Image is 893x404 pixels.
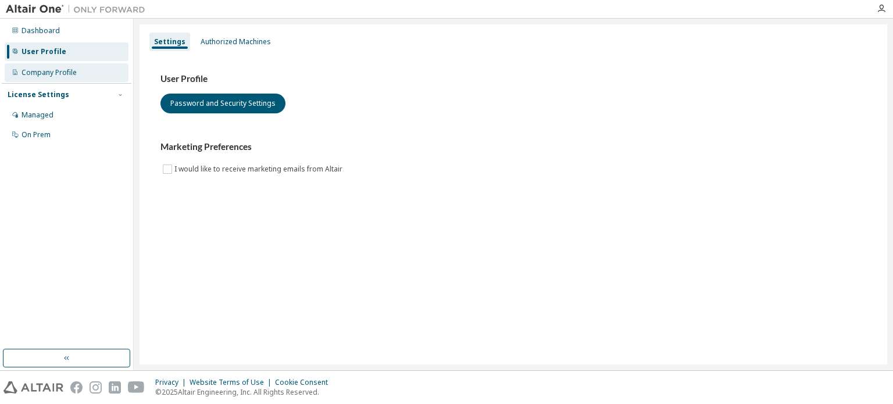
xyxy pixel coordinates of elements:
[6,3,151,15] img: Altair One
[22,110,53,120] div: Managed
[155,387,335,397] p: © 2025 Altair Engineering, Inc. All Rights Reserved.
[22,47,66,56] div: User Profile
[90,381,102,394] img: instagram.svg
[3,381,63,394] img: altair_logo.svg
[109,381,121,394] img: linkedin.svg
[155,378,190,387] div: Privacy
[22,26,60,35] div: Dashboard
[160,94,285,113] button: Password and Security Settings
[174,162,345,176] label: I would like to receive marketing emails from Altair
[154,37,185,47] div: Settings
[22,68,77,77] div: Company Profile
[70,381,83,394] img: facebook.svg
[128,381,145,394] img: youtube.svg
[160,73,866,85] h3: User Profile
[275,378,335,387] div: Cookie Consent
[160,141,866,153] h3: Marketing Preferences
[22,130,51,140] div: On Prem
[190,378,275,387] div: Website Terms of Use
[8,90,69,99] div: License Settings
[201,37,271,47] div: Authorized Machines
